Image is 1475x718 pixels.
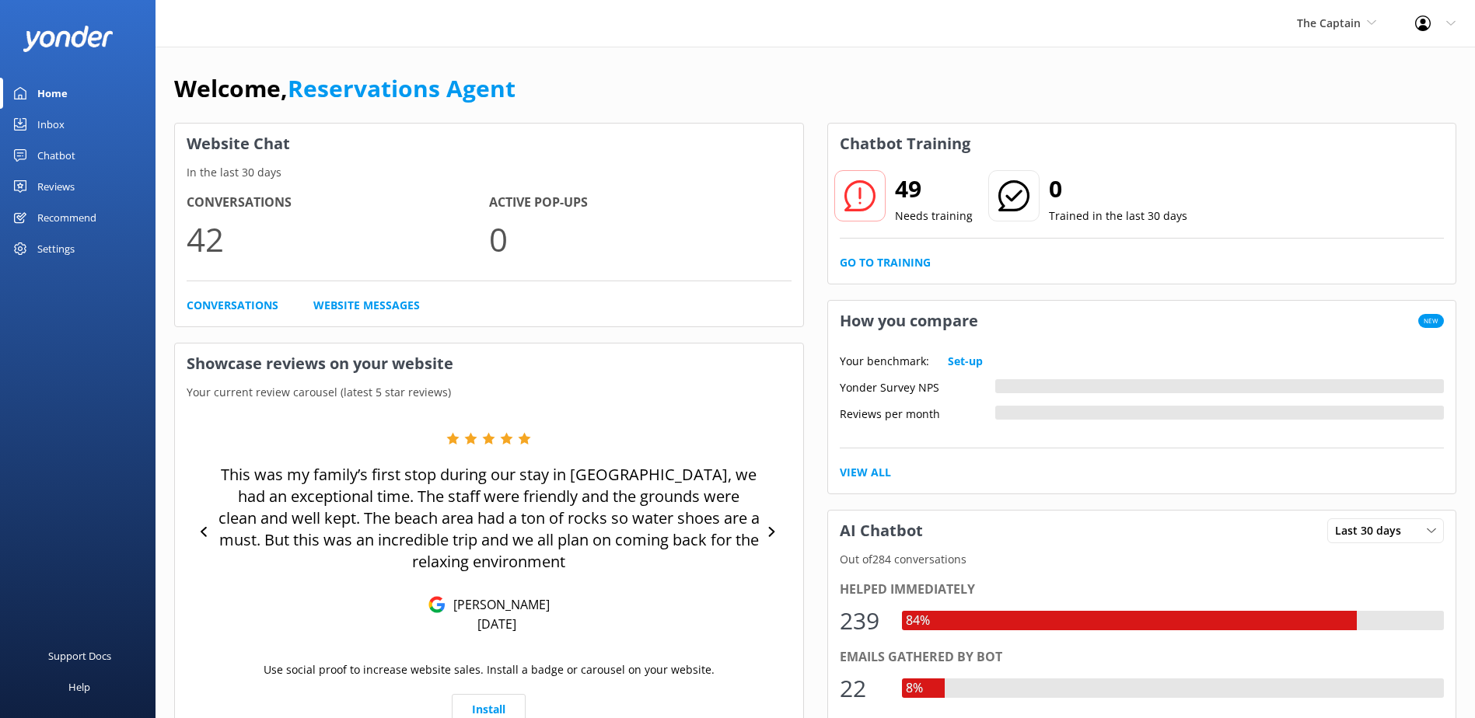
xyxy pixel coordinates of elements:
[313,297,420,314] a: Website Messages
[48,640,111,671] div: Support Docs
[840,464,891,481] a: View All
[840,353,929,370] p: Your benchmark:
[840,602,886,640] div: 239
[37,171,75,202] div: Reviews
[840,580,1445,600] div: Helped immediately
[902,611,934,631] div: 84%
[948,353,983,370] a: Set-up
[37,140,75,171] div: Chatbot
[902,678,927,699] div: 8%
[187,213,489,265] p: 42
[175,343,803,384] h3: Showcase reviews on your website
[828,511,935,551] h3: AI Chatbot
[187,297,278,314] a: Conversations
[828,301,990,341] h3: How you compare
[37,78,68,109] div: Home
[1335,522,1410,539] span: Last 30 days
[840,670,886,707] div: 22
[477,615,516,633] p: [DATE]
[895,207,973,225] p: Needs training
[23,26,113,51] img: yonder-white-logo.png
[840,406,995,420] div: Reviews per month
[840,254,931,271] a: Go to Training
[895,170,973,207] h2: 49
[68,671,90,702] div: Help
[37,233,75,264] div: Settings
[37,202,96,233] div: Recommend
[37,109,65,140] div: Inbox
[828,124,982,164] h3: Chatbot Training
[288,72,516,104] a: Reservations Agent
[489,193,792,213] h4: Active Pop-ups
[264,661,715,678] p: Use social proof to increase website sales. Install a badge or carousel on your website.
[175,164,803,181] p: In the last 30 days
[187,193,489,213] h4: Conversations
[1418,314,1444,328] span: New
[489,213,792,265] p: 0
[174,70,516,107] h1: Welcome,
[828,551,1456,568] p: Out of 284 conversations
[175,124,803,164] h3: Website Chat
[175,384,803,401] p: Your current review carousel (latest 5 star reviews)
[428,596,446,613] img: Google Reviews
[840,647,1445,667] div: Emails gathered by bot
[1297,16,1361,30] span: The Captain
[840,379,995,393] div: Yonder Survey NPS
[1049,170,1187,207] h2: 0
[218,464,760,573] p: This was my family’s first stop during our stay in [GEOGRAPHIC_DATA], we had an exceptional time....
[446,596,550,613] p: [PERSON_NAME]
[1049,207,1187,225] p: Trained in the last 30 days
